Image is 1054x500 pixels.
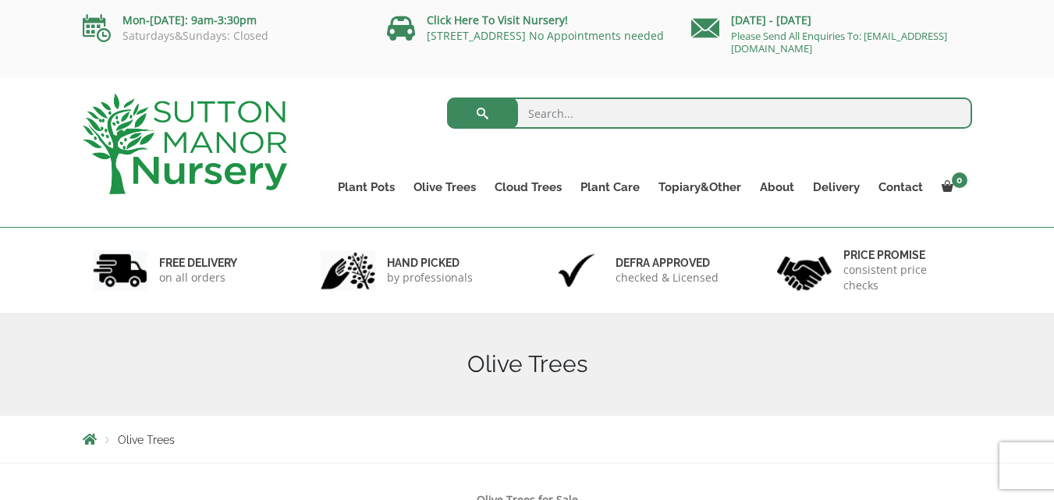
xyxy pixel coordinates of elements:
[843,248,962,262] h6: Price promise
[93,250,147,290] img: 1.jpg
[777,246,832,294] img: 4.jpg
[804,176,869,198] a: Delivery
[404,176,485,198] a: Olive Trees
[952,172,967,188] span: 0
[691,11,972,30] p: [DATE] - [DATE]
[616,256,719,270] h6: Defra approved
[83,30,364,42] p: Saturdays&Sundays: Closed
[159,256,237,270] h6: FREE DELIVERY
[83,350,972,378] h1: Olive Trees
[843,262,962,293] p: consistent price checks
[118,434,175,446] span: Olive Trees
[485,176,571,198] a: Cloud Trees
[83,11,364,30] p: Mon-[DATE]: 9am-3:30pm
[649,176,751,198] a: Topiary&Other
[731,29,947,55] a: Please Send All Enquiries To: [EMAIL_ADDRESS][DOMAIN_NAME]
[427,12,568,27] a: Click Here To Visit Nursery!
[751,176,804,198] a: About
[328,176,404,198] a: Plant Pots
[616,270,719,285] p: checked & Licensed
[83,94,287,194] img: logo
[387,270,473,285] p: by professionals
[427,28,664,43] a: [STREET_ADDRESS] No Appointments needed
[932,176,972,198] a: 0
[549,250,604,290] img: 3.jpg
[447,98,972,129] input: Search...
[159,270,237,285] p: on all orders
[83,433,972,445] nav: Breadcrumbs
[571,176,649,198] a: Plant Care
[321,250,375,290] img: 2.jpg
[869,176,932,198] a: Contact
[387,256,473,270] h6: hand picked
